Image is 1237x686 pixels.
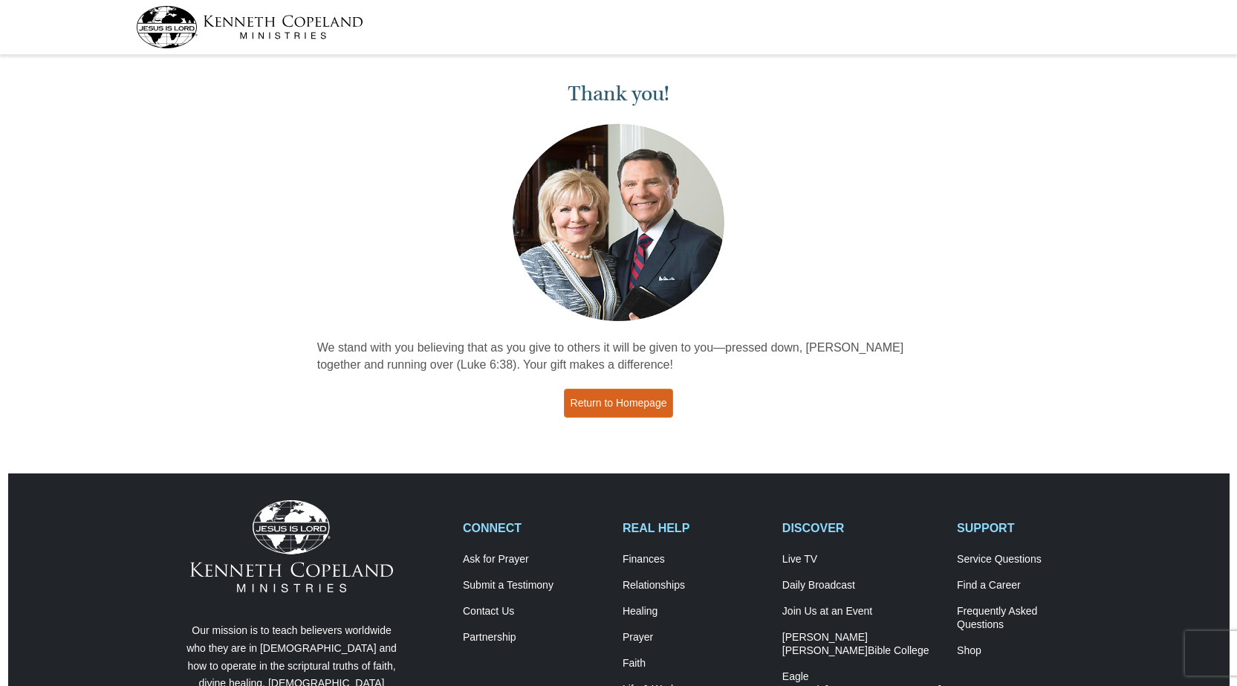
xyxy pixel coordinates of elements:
[782,631,941,658] a: [PERSON_NAME] [PERSON_NAME]Bible College
[868,644,929,656] span: Bible College
[564,389,674,418] a: Return to Homepage
[190,500,393,592] img: Kenneth Copeland Ministries
[463,521,607,535] h2: CONNECT
[463,553,607,566] a: Ask for Prayer
[623,553,767,566] a: Finances
[509,120,728,325] img: Kenneth and Gloria
[957,553,1101,566] a: Service Questions
[463,579,607,592] a: Submit a Testimony
[623,631,767,644] a: Prayer
[623,521,767,535] h2: REAL HELP
[623,657,767,670] a: Faith
[782,579,941,592] a: Daily Broadcast
[782,521,941,535] h2: DISCOVER
[782,605,941,618] a: Join Us at an Event
[317,82,921,106] h1: Thank you!
[317,340,921,374] p: We stand with you believing that as you give to others it will be given to you—pressed down, [PER...
[623,579,767,592] a: Relationships
[957,579,1101,592] a: Find a Career
[463,605,607,618] a: Contact Us
[136,6,363,48] img: kcm-header-logo.svg
[957,644,1101,658] a: Shop
[957,605,1101,632] a: Frequently AskedQuestions
[623,605,767,618] a: Healing
[782,553,941,566] a: Live TV
[463,631,607,644] a: Partnership
[957,521,1101,535] h2: SUPPORT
